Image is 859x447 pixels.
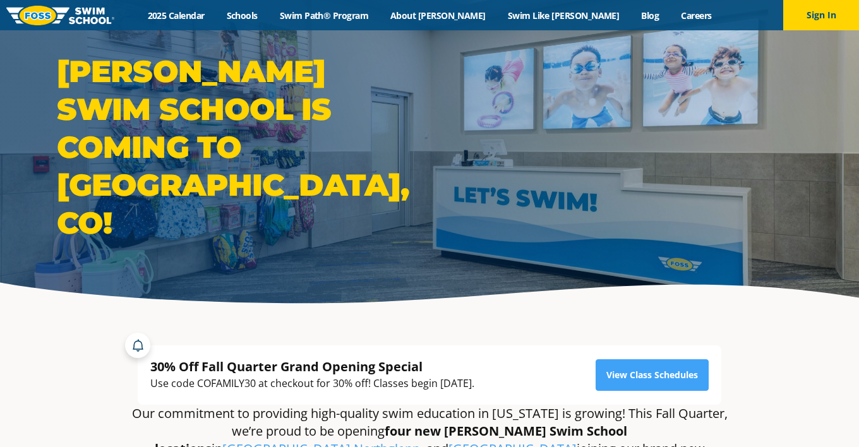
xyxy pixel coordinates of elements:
a: Swim Path® Program [268,9,379,21]
div: Use code COFAMILY30 at checkout for 30% off! Classes begin [DATE]. [150,375,474,392]
div: 30% Off Fall Quarter Grand Opening Special [150,358,474,375]
a: Schools [215,9,268,21]
a: About [PERSON_NAME] [380,9,497,21]
h1: [PERSON_NAME] Swim School is coming to [GEOGRAPHIC_DATA], CO! [57,52,423,242]
a: View Class Schedules [596,359,709,391]
a: 2025 Calendar [136,9,215,21]
a: Careers [670,9,723,21]
img: FOSS Swim School Logo [6,6,114,25]
a: Swim Like [PERSON_NAME] [496,9,630,21]
a: Blog [630,9,670,21]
